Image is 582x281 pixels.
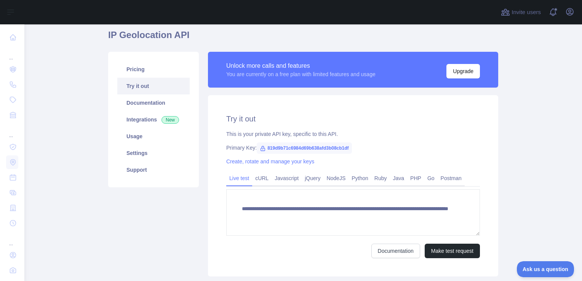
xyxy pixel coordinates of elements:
h2: Try it out [226,113,480,124]
div: This is your private API key, specific to this API. [226,130,480,138]
a: Pricing [117,61,190,78]
button: Make test request [425,244,480,258]
a: Postman [438,172,465,184]
a: Go [424,172,438,184]
a: Settings [117,145,190,161]
a: Support [117,161,190,178]
div: ... [6,46,18,61]
h1: IP Geolocation API [108,29,498,47]
button: Invite users [499,6,542,18]
a: Live test [226,172,252,184]
a: cURL [252,172,272,184]
a: Ruby [371,172,390,184]
a: Java [390,172,408,184]
iframe: Toggle Customer Support [517,261,574,277]
span: Invite users [512,8,541,17]
button: Upgrade [446,64,480,78]
a: Integrations New [117,111,190,128]
a: NodeJS [323,172,349,184]
a: Try it out [117,78,190,94]
a: jQuery [302,172,323,184]
a: Javascript [272,172,302,184]
a: Create, rotate and manage your keys [226,158,314,164]
span: New [161,116,179,124]
span: 819d9b71c6984d69b638afd3b08cb1df [257,142,352,154]
a: PHP [407,172,424,184]
div: ... [6,123,18,139]
div: Primary Key: [226,144,480,152]
a: Usage [117,128,190,145]
div: You are currently on a free plan with limited features and usage [226,70,376,78]
a: Documentation [371,244,420,258]
div: ... [6,232,18,247]
div: Unlock more calls and features [226,61,376,70]
a: Python [349,172,371,184]
a: Documentation [117,94,190,111]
